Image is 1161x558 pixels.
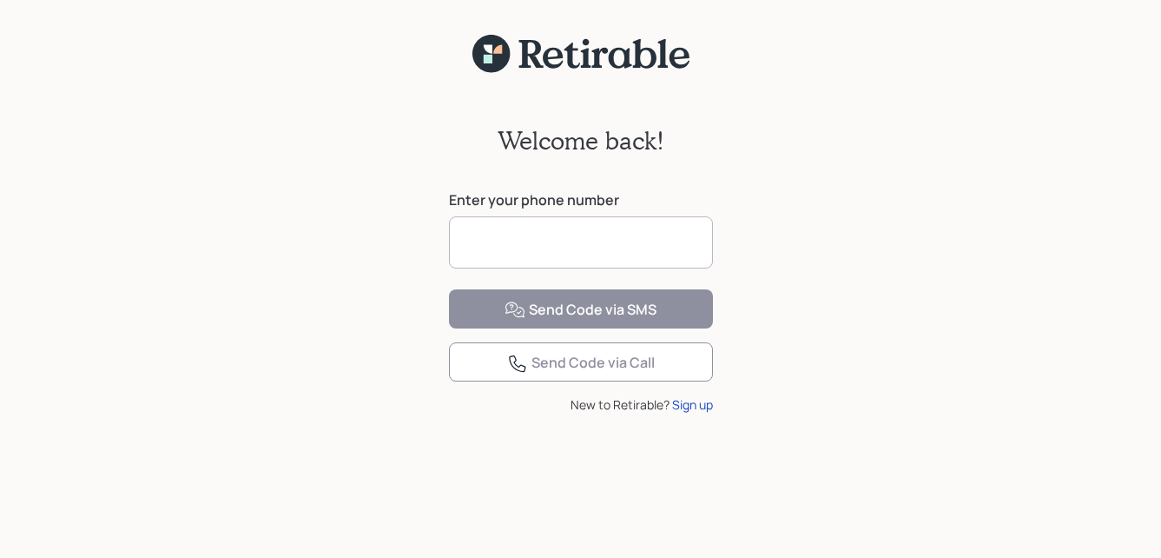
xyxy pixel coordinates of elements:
button: Send Code via SMS [449,289,713,329]
div: Sign up [672,395,713,414]
div: Send Code via SMS [505,300,656,321]
label: Enter your phone number [449,190,713,209]
h2: Welcome back! [498,126,664,156]
div: Send Code via Call [507,353,655,374]
button: Send Code via Call [449,342,713,382]
div: New to Retirable? [449,395,713,414]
